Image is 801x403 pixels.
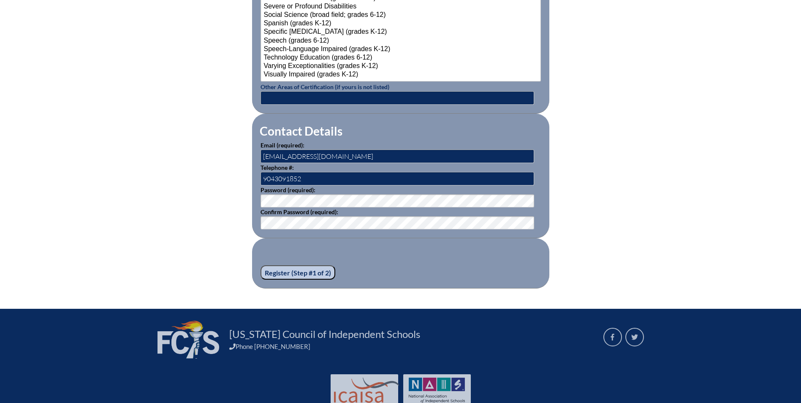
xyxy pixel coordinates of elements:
[263,11,538,19] option: Social Science (broad field; grades 6-12)
[263,62,538,71] option: Varying Exceptionalities (grades K-12)
[261,265,335,280] input: Register (Step #1 of 2)
[263,37,538,45] option: Speech (grades 6-12)
[261,83,389,90] label: Other Areas of Certification (if yours is not listed)
[409,378,465,403] img: NAIS Logo
[334,378,399,403] img: Int'l Council Advancing Independent School Accreditation logo
[263,3,538,11] option: Severe or Profound Disabilities
[263,45,538,54] option: Speech-Language Impaired (grades K-12)
[261,208,338,215] label: Confirm Password (required):
[263,19,538,28] option: Spanish (grades K-12)
[157,321,219,359] img: FCIS_logo_white
[226,327,424,341] a: [US_STATE] Council of Independent Schools
[263,71,538,79] option: Visually Impaired (grades K-12)
[263,54,538,62] option: Technology Education (grades 6-12)
[261,164,294,171] label: Telephone #:
[229,343,593,350] div: Phone [PHONE_NUMBER]
[261,186,315,193] label: Password (required):
[263,28,538,36] option: Specific [MEDICAL_DATA] (grades K-12)
[259,124,343,138] legend: Contact Details
[261,142,304,149] label: Email (required):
